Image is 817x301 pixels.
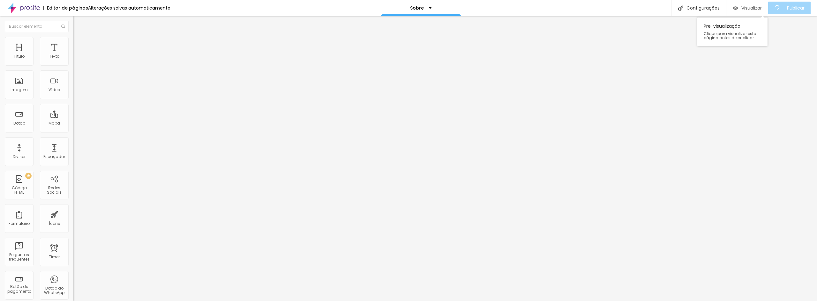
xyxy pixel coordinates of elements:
[43,6,88,10] div: Editor de páginas
[6,186,32,195] div: Código HTML
[768,2,811,14] button: Publicar
[6,284,32,294] div: Botão de pagamento
[9,221,30,226] div: Formulário
[787,5,805,11] span: Publicar
[13,154,26,159] div: Divisor
[49,54,59,59] div: Texto
[704,32,761,40] span: Clique para visualizar esta página antes de publicar.
[741,5,762,11] span: Visualizar
[49,88,60,92] div: Vídeo
[43,154,65,159] div: Espaçador
[41,286,67,295] div: Botão do WhatsApp
[678,5,683,11] img: Icone
[73,16,817,301] iframe: Editor
[697,18,768,46] div: Pre-visualização
[49,221,60,226] div: Ícone
[41,186,67,195] div: Redes Sociais
[88,6,170,10] div: Alterações salvas automaticamente
[61,25,65,28] img: Icone
[13,121,25,125] div: Botão
[6,253,32,262] div: Perguntas frequentes
[11,88,28,92] div: Imagem
[5,21,69,32] input: Buscar elemento
[733,5,738,11] img: view-1.svg
[49,121,60,125] div: Mapa
[14,54,25,59] div: Título
[726,2,768,14] button: Visualizar
[410,6,424,10] p: Sobre
[49,255,60,259] div: Timer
